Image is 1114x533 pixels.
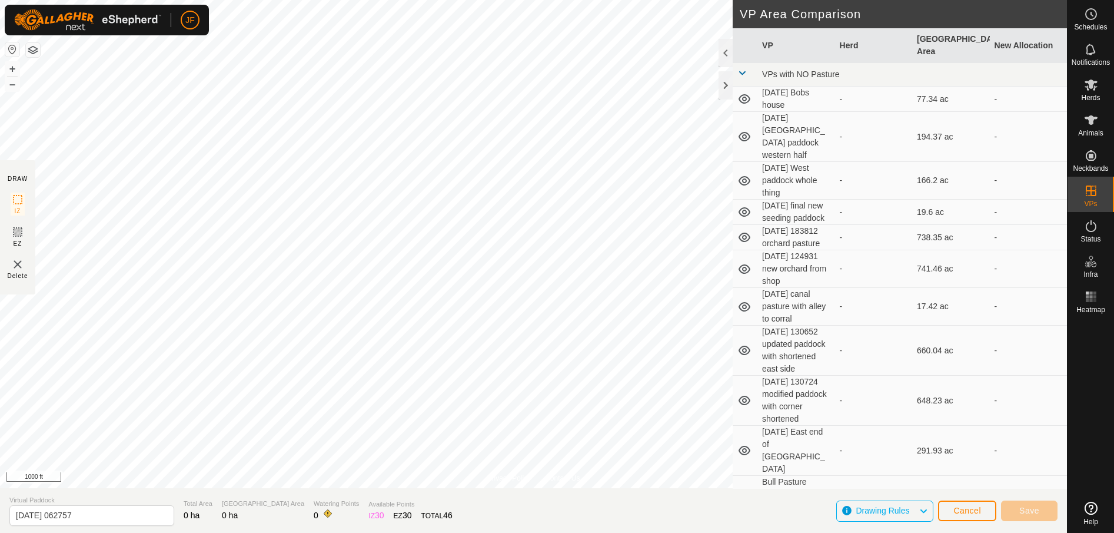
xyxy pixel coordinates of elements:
[990,426,1067,476] td: -
[840,93,907,105] div: -
[912,225,989,250] td: 738.35 ac
[9,495,174,505] span: Virtual Paddock
[990,162,1067,200] td: -
[375,511,384,520] span: 30
[443,511,453,520] span: 46
[8,272,28,280] span: Delete
[912,376,989,426] td: 648.23 ac
[840,445,907,457] div: -
[757,162,834,200] td: [DATE] West paddock whole thing
[912,326,989,376] td: 660.04 ac
[856,506,909,515] span: Drawing Rules
[1083,518,1098,525] span: Help
[990,200,1067,225] td: -
[26,43,40,57] button: Map Layers
[1001,501,1058,521] button: Save
[222,511,238,520] span: 0 ha
[545,473,580,484] a: Contact Us
[840,300,907,313] div: -
[757,87,834,112] td: [DATE] Bobs house
[757,476,834,514] td: Bull Pasture [DATE] without alley to corral
[403,511,412,520] span: 30
[938,501,996,521] button: Cancel
[1074,24,1107,31] span: Schedules
[757,376,834,426] td: [DATE] 130724 modified paddock with corner shortened
[757,200,834,225] td: [DATE] final new seeding paddock
[840,263,907,275] div: -
[757,326,834,376] td: [DATE] 130652 updated paddock with shortened east side
[840,206,907,219] div: -
[1076,306,1105,313] span: Heatmap
[1083,271,1098,278] span: Infra
[14,239,22,248] span: EZ
[990,87,1067,112] td: -
[990,250,1067,288] td: -
[394,509,412,522] div: EZ
[368,509,384,522] div: IZ
[912,426,989,476] td: 291.93 ac
[840,231,907,244] div: -
[5,42,19,57] button: Reset Map
[314,499,359,509] span: Watering Points
[840,345,907,357] div: -
[8,174,28,183] div: DRAW
[757,250,834,288] td: [DATE] 124931 new orchard from shop
[990,112,1067,162] td: -
[840,395,907,407] div: -
[11,257,25,272] img: VP
[368,499,452,509] span: Available Points
[184,511,199,520] span: 0 ha
[912,476,989,514] td: 13.22 ac
[757,225,834,250] td: [DATE] 183812 orchard pasture
[421,509,453,522] div: TOTAL
[1019,506,1039,515] span: Save
[757,28,834,63] th: VP
[1068,497,1114,530] a: Help
[990,28,1067,63] th: New Allocation
[1080,236,1100,243] span: Status
[912,200,989,225] td: 19.6 ac
[1072,59,1110,66] span: Notifications
[990,326,1067,376] td: -
[222,499,304,509] span: [GEOGRAPHIC_DATA] Area
[912,162,989,200] td: 166.2 ac
[184,499,212,509] span: Total Area
[990,476,1067,514] td: -
[5,62,19,76] button: +
[835,28,912,63] th: Herd
[1073,165,1108,172] span: Neckbands
[912,87,989,112] td: 77.34 ac
[757,426,834,476] td: [DATE] East end of [GEOGRAPHIC_DATA]
[990,288,1067,326] td: -
[1081,94,1100,101] span: Herds
[1078,130,1103,137] span: Animals
[990,376,1067,426] td: -
[990,225,1067,250] td: -
[912,250,989,288] td: 741.46 ac
[912,288,989,326] td: 17.42 ac
[314,511,318,520] span: 0
[840,488,907,501] div: -
[953,506,981,515] span: Cancel
[840,174,907,187] div: -
[14,9,161,31] img: Gallagher Logo
[5,77,19,91] button: –
[185,14,195,27] span: JF
[912,112,989,162] td: 194.37 ac
[1084,200,1097,207] span: VPs
[15,207,21,216] span: IZ
[762,69,840,79] span: VPs with NO Pasture
[757,288,834,326] td: [DATE] canal pasture with alley to corral
[487,473,531,484] a: Privacy Policy
[912,28,989,63] th: [GEOGRAPHIC_DATA] Area
[840,131,907,143] div: -
[740,7,1067,21] h2: VP Area Comparison
[757,112,834,162] td: [DATE] [GEOGRAPHIC_DATA] paddock western half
